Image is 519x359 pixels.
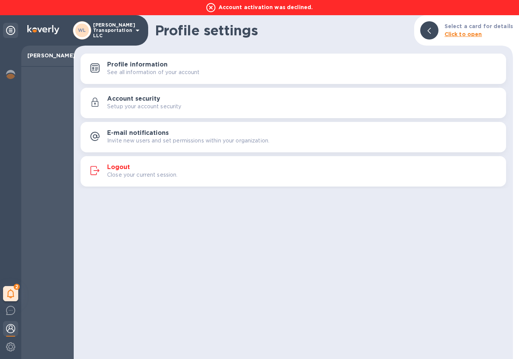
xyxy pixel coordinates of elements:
button: Account securitySetup your account security [81,88,506,118]
p: Invite new users and set permissions within your organization. [107,137,269,145]
p: Close your current session. [107,171,178,179]
h3: Account security [107,95,160,103]
p: Setup your account security [107,103,182,111]
b: Click to open [445,31,482,37]
h3: Logout [107,164,130,171]
button: Profile informationSee all information of your account [81,54,506,84]
h3: Profile information [107,61,168,68]
p: See all information of your account [107,68,200,76]
h3: E-mail notifications [107,130,169,137]
b: Select a card for details [445,23,513,29]
div: Unpin categories [3,23,18,38]
h1: Profile settings [155,22,408,38]
span: 2 [14,284,20,290]
p: Account activation was declined. [203,3,317,12]
b: WL [78,27,86,33]
p: [PERSON_NAME] Transportation LLC [93,22,131,38]
button: LogoutClose your current session. [81,156,506,187]
p: [PERSON_NAME] [27,52,68,59]
img: Logo [27,25,59,34]
button: E-mail notificationsInvite new users and set permissions within your organization. [81,122,506,152]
